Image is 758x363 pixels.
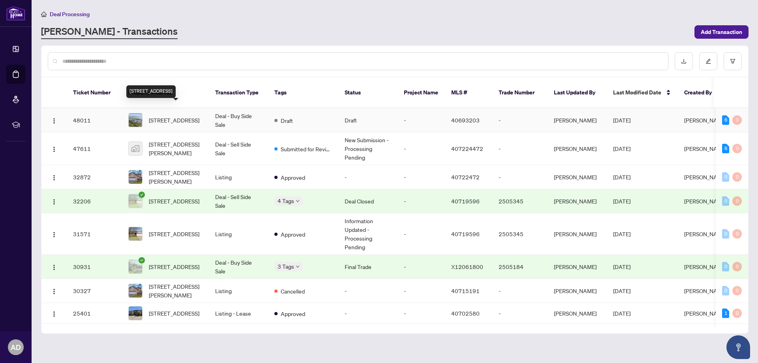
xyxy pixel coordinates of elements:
td: Deal - Sell Side Sale [209,189,268,213]
button: filter [724,52,742,70]
span: 40719596 [451,230,480,237]
td: - [398,324,445,348]
td: 2502049 [492,324,548,348]
span: [DATE] [613,145,630,152]
td: Deal - Buy Side Sale [209,108,268,132]
th: Status [338,77,398,108]
th: Created By [678,77,725,108]
span: 407224472 [451,145,483,152]
span: [STREET_ADDRESS] [149,309,199,318]
td: [PERSON_NAME] [548,108,607,132]
span: [STREET_ADDRESS][PERSON_NAME] [149,282,203,299]
button: Logo [48,260,60,273]
td: - [398,255,445,279]
td: - [398,132,445,165]
span: [DATE] [613,287,630,294]
td: 2505345 [492,213,548,255]
th: MLS # [445,77,492,108]
span: AD [11,342,21,353]
span: Cancelled [281,287,305,295]
span: Add Transaction [701,26,742,38]
span: X12061800 [451,263,483,270]
span: [DATE] [613,263,630,270]
span: [STREET_ADDRESS][PERSON_NAME] [149,168,203,186]
td: - [492,279,548,303]
img: logo [6,6,25,21]
th: Project Name [398,77,445,108]
span: 40715191 [451,287,480,294]
button: Logo [48,195,60,207]
td: Listing [209,213,268,255]
span: down [296,199,300,203]
span: down [296,265,300,269]
span: [PERSON_NAME] [684,173,727,181]
td: Listing [209,279,268,303]
td: 30931 [67,255,122,279]
img: thumbnail-img [129,170,142,184]
td: 2505184 [492,255,548,279]
span: check-circle [139,257,145,263]
span: 40719596 [451,197,480,205]
div: 6 [722,144,729,153]
div: [STREET_ADDRESS] [126,85,176,98]
div: 0 [732,196,742,206]
span: [DATE] [613,230,630,237]
span: [STREET_ADDRESS][PERSON_NAME] [149,140,203,157]
span: edit [705,58,711,64]
td: 32872 [67,165,122,189]
span: [PERSON_NAME] [684,230,727,237]
td: - [338,303,398,324]
span: [PERSON_NAME] [684,117,727,124]
img: Logo [51,311,57,317]
td: [PERSON_NAME] [548,255,607,279]
span: Approved [281,309,305,318]
div: 0 [722,196,729,206]
div: 0 [732,144,742,153]
td: Final Trade [338,324,398,348]
td: 47611 [67,132,122,165]
span: [PERSON_NAME] [684,145,727,152]
span: [STREET_ADDRESS] [149,116,199,124]
th: Property Address [122,77,209,108]
th: Trade Number [492,77,548,108]
td: - [338,279,398,303]
td: - [398,189,445,213]
td: - [492,165,548,189]
span: home [41,11,47,17]
button: Logo [48,228,60,240]
span: [PERSON_NAME] [684,263,727,270]
td: 32206 [67,189,122,213]
div: 6 [722,115,729,125]
td: Listing [209,165,268,189]
span: filter [730,58,735,64]
th: Ticket Number [67,77,122,108]
th: Last Updated By [548,77,607,108]
div: 0 [732,229,742,239]
span: [STREET_ADDRESS] [149,197,199,205]
div: 0 [722,262,729,271]
td: Draft [338,108,398,132]
td: - [398,213,445,255]
td: Deal - Sell Side Sale [209,324,268,348]
td: [PERSON_NAME] [548,165,607,189]
td: - [398,165,445,189]
button: Logo [48,284,60,297]
div: 0 [732,172,742,182]
span: [DATE] [613,197,630,205]
a: [PERSON_NAME] - Transactions [41,25,178,39]
button: Logo [48,171,60,183]
th: Transaction Type [209,77,268,108]
img: thumbnail-img [129,307,142,320]
span: 40693203 [451,117,480,124]
div: 0 [732,115,742,125]
span: [PERSON_NAME] [684,287,727,294]
span: Submitted for Review [281,145,332,153]
td: New Submission - Processing Pending [338,132,398,165]
span: check-circle [139,192,145,198]
span: Approved [281,173,305,182]
td: [PERSON_NAME] [548,213,607,255]
td: 31571 [67,213,122,255]
td: - [398,108,445,132]
span: [PERSON_NAME] [684,310,727,317]
td: Listing - Lease [209,303,268,324]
